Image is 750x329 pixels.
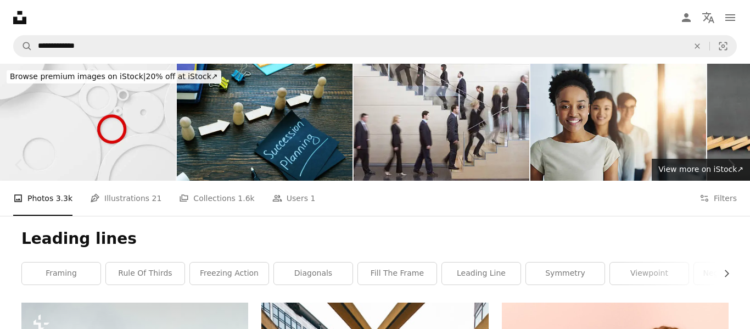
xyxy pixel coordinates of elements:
a: framing [22,263,100,285]
span: View more on iStock ↗ [658,165,743,174]
a: rule of thirds [106,263,184,285]
button: Search Unsplash [14,36,32,57]
img: Leaders of the industry [530,64,706,181]
img: Businesspeople walking on office staircase [354,64,529,181]
button: Filters [699,181,737,216]
a: symmetry [526,263,605,285]
h1: Leading lines [21,229,729,249]
a: Home — Unsplash [13,11,26,24]
a: Users 1 [272,181,316,216]
a: freezing action [190,263,268,285]
span: 20% off at iStock ↗ [10,72,218,81]
button: Visual search [710,36,736,57]
form: Find visuals sitewide [13,35,737,57]
img: Succession planning and figurines with arrows. [177,64,352,181]
a: diagonals [274,263,352,285]
span: 1 [310,192,315,204]
button: Menu [719,7,741,29]
a: fill the frame [358,263,436,285]
a: Next [712,112,750,218]
button: Clear [685,36,709,57]
a: viewpoint [610,263,689,285]
a: Illustrations 21 [90,181,161,216]
span: Browse premium images on iStock | [10,72,145,81]
a: leading line [442,263,520,285]
button: Language [697,7,719,29]
span: 1.6k [238,192,254,204]
a: Log in / Sign up [675,7,697,29]
a: Collections 1.6k [179,181,254,216]
span: 21 [152,192,162,204]
button: scroll list to the right [717,263,729,285]
a: View more on iStock↗ [652,159,750,181]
